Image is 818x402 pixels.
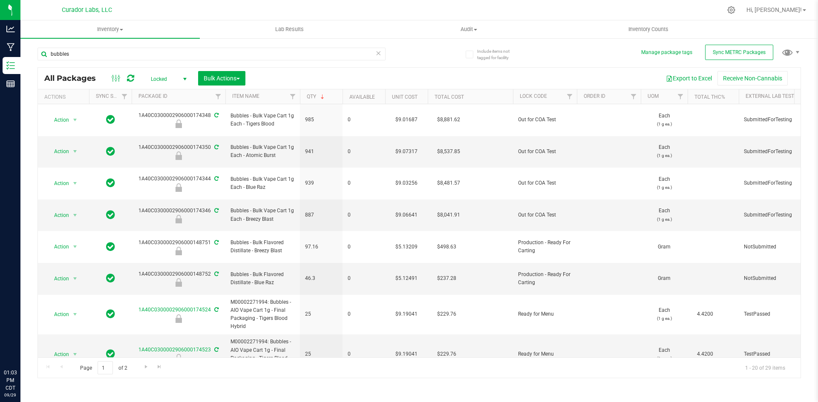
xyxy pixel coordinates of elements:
span: 0 [348,179,380,187]
span: Out for COA Test [518,116,572,124]
a: Qty [307,94,326,100]
td: $9.01687 [385,104,428,136]
button: Sync METRC Packages [705,45,773,60]
span: 25 [305,350,337,358]
span: Sync from Compliance System [213,239,219,245]
span: Sync from Compliance System [213,271,219,277]
a: Total THC% [694,94,725,100]
span: 46.3 [305,274,337,282]
span: Curador Labs, LLC [62,6,112,14]
span: $237.28 [433,272,461,285]
span: 0 [348,274,380,282]
span: Bubbles - Bulk Vape Cart 1g Each - Breezy Blast [230,207,295,223]
span: Ready for Menu [518,310,572,318]
td: $9.03256 [385,168,428,200]
a: Inventory Counts [559,20,738,38]
span: 4.4200 [693,308,717,320]
span: 0 [348,350,380,358]
span: 25 [305,310,337,318]
div: 1A40C0300002906000174346 [130,207,227,223]
span: Action [46,209,69,221]
p: (1 g ea.) [646,151,683,160]
span: Sync METRC Packages [713,49,766,55]
span: Action [46,177,69,189]
div: Ready for Menu [130,354,227,362]
span: Gram [646,243,683,251]
a: Audit [379,20,559,38]
span: 0 [348,211,380,219]
span: select [70,177,81,189]
a: Total Cost [435,94,464,100]
span: Sync from Compliance System [213,176,219,182]
span: Inventory [20,26,200,33]
span: Bulk Actions [204,75,240,82]
span: Out for COA Test [518,211,572,219]
div: Production - Ready For Carting [130,247,227,255]
a: Go to the last page [153,361,166,373]
span: In Sync [106,145,115,157]
div: 1A40C0300002906000148752 [130,270,227,287]
a: Item Name [232,93,259,99]
span: All Packages [44,74,104,83]
input: Search Package ID, Item Name, SKU, Lot or Part Number... [37,48,386,60]
span: Lab Results [264,26,315,33]
span: Out for COA Test [518,179,572,187]
span: Each [646,112,683,128]
span: M00002271994: Bubbles - AIO Vape Cart 1g - Final Packaging - Tigers Blood Hybrid [230,298,295,331]
span: $229.76 [433,308,461,320]
span: 1 - 20 of 29 items [738,361,792,374]
div: 1A40C0300002906000174350 [130,143,227,160]
span: 0 [348,310,380,318]
a: 1A40C0300002906000174523 [138,347,211,353]
div: 1A40C0300002906000174344 [130,175,227,191]
inline-svg: Inventory [6,61,15,70]
td: $9.19041 [385,295,428,335]
span: Each [646,143,683,160]
a: Inventory [20,20,200,38]
span: In Sync [106,308,115,320]
button: Export to Excel [660,71,717,86]
span: 985 [305,116,337,124]
span: In Sync [106,209,115,221]
span: select [70,308,81,320]
button: Receive Non-Cannabis [717,71,788,86]
div: 1A40C0300002906000174348 [130,111,227,128]
a: Filter [674,89,688,104]
span: 0 [348,148,380,156]
button: Manage package tags [641,49,692,56]
a: Filter [211,89,225,104]
div: Ready for Menu [130,314,227,323]
td: $9.19041 [385,334,428,374]
span: Sync from Compliance System [213,112,219,118]
div: Out for COA Test [130,120,227,128]
a: Sync Status [96,93,129,99]
a: Order Id [584,93,605,99]
span: Page of 2 [73,361,134,374]
span: Inventory Counts [617,26,680,33]
a: Filter [627,89,641,104]
a: Package ID [138,93,167,99]
span: Bubbles - Bulk Vape Cart 1g Each - Atomic Burst [230,143,295,160]
span: Audit [380,26,558,33]
iframe: Resource center [9,334,34,359]
span: Each [646,207,683,223]
span: select [70,209,81,221]
span: Bubbles - Bulk Vape Cart 1g Each - Blue Raz [230,175,295,191]
td: $9.07317 [385,136,428,168]
div: Manage settings [726,6,737,14]
span: M00002271994: Bubbles - AIO Vape Cart 1g - Final Packaging - Tigers Blood Hybrid [230,338,295,371]
span: $8,041.91 [433,209,464,221]
span: select [70,114,81,126]
span: Include items not tagged for facility [477,48,520,61]
span: $8,881.62 [433,114,464,126]
span: Each [646,346,683,362]
span: 887 [305,211,337,219]
p: (1 g ea.) [646,215,683,223]
a: Unit Cost [392,94,418,100]
span: In Sync [106,348,115,360]
span: Action [46,241,69,253]
span: Gram [646,274,683,282]
span: $8,537.85 [433,145,464,158]
p: (1 g ea.) [646,314,683,322]
a: Lock Code [520,93,547,99]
